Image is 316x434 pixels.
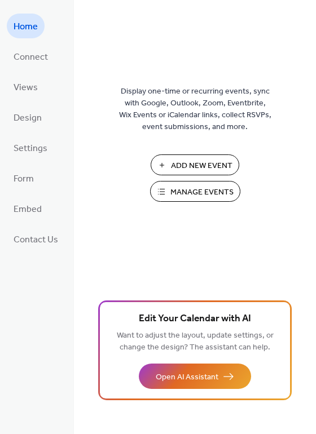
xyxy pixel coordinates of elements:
a: Home [7,14,45,38]
a: Form [7,166,41,191]
span: Settings [14,140,47,158]
span: Form [14,170,34,188]
a: Contact Us [7,227,65,251]
span: Open AI Assistant [156,371,218,383]
span: Add New Event [171,160,232,172]
span: Display one-time or recurring events, sync with Google, Outlook, Zoom, Eventbrite, Wix Events or ... [119,86,271,133]
span: Views [14,79,38,97]
a: Views [7,74,45,99]
a: Embed [7,196,49,221]
span: Contact Us [14,231,58,249]
span: Embed [14,201,42,219]
button: Add New Event [151,154,239,175]
span: Edit Your Calendar with AI [139,311,251,327]
span: Design [14,109,42,127]
span: Home [14,18,38,36]
a: Settings [7,135,54,160]
span: Want to adjust the layout, update settings, or change the design? The assistant can help. [117,328,274,355]
button: Manage Events [150,181,240,202]
a: Connect [7,44,55,69]
a: Design [7,105,49,130]
button: Open AI Assistant [139,364,251,389]
span: Connect [14,48,48,67]
span: Manage Events [170,187,234,198]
